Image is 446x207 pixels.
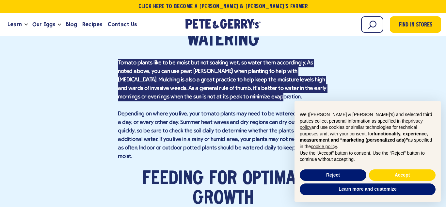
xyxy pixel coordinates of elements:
[8,20,22,28] span: Learn
[108,20,137,28] span: Contact Us
[390,16,441,33] a: Find in Stores
[300,112,436,150] p: We ([PERSON_NAME] & [PERSON_NAME]'s) and selected third parties collect personal information as s...
[289,96,446,207] div: Notice
[80,16,105,33] a: Recipes
[5,16,24,33] a: Learn
[32,20,55,28] span: Our Eggs
[369,169,436,181] button: Accept
[118,31,328,50] h2: Watering
[399,21,432,30] span: Find in Stores
[63,16,80,33] a: Blog
[300,150,436,163] p: Use the “Accept” button to consent. Use the “Reject” button to continue without accepting.
[24,24,28,26] button: Open the dropdown menu for Learn
[105,16,139,33] a: Contact Us
[118,110,328,161] p: Depending on where you live, your tomato plants may need to be watered daily, twice a day, or eve...
[58,24,61,26] button: Open the dropdown menu for Our Eggs
[361,16,383,33] input: Search
[82,20,102,28] span: Recipes
[30,16,58,33] a: Our Eggs
[66,20,77,28] span: Blog
[311,144,337,149] a: cookie policy
[118,59,328,101] p: Tomato plants like to be moist but not soaking wet, so water them accordingly. As noted above, yo...
[300,183,436,195] button: Learn more and customize
[300,169,366,181] button: Reject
